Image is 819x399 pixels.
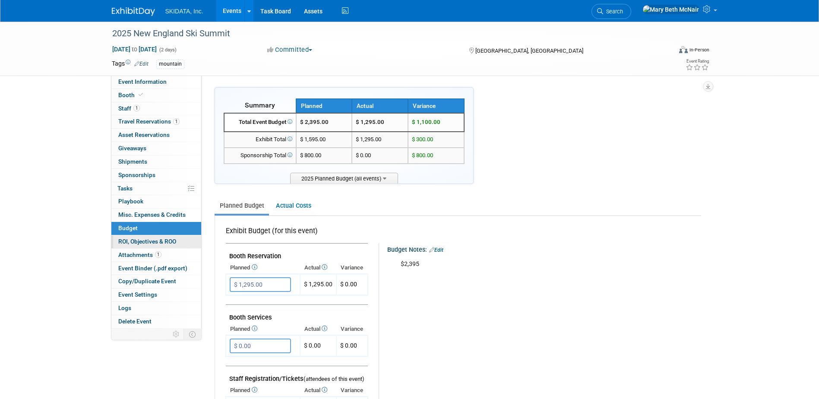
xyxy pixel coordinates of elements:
td: Booth Services [226,305,368,323]
th: Planned [226,262,300,274]
span: Copy/Duplicate Event [118,278,176,285]
span: Event Binder (.pdf export) [118,265,187,272]
th: Variance [336,262,368,274]
span: SKIDATA, Inc. [165,8,203,15]
button: Committed [264,45,316,54]
span: Sponsorships [118,171,155,178]
a: Logs [111,302,201,315]
span: Event Information [118,78,167,85]
div: Event Format [621,45,710,58]
span: (attendees of this event) [304,376,364,382]
th: Actual [300,262,336,274]
th: Actual [300,323,336,335]
td: $ 1,295.00 [352,113,408,132]
span: [GEOGRAPHIC_DATA], [GEOGRAPHIC_DATA] [475,47,583,54]
a: Playbook [111,195,201,208]
span: Playbook [118,198,143,205]
span: 2025 Planned Budget (all events) [290,173,398,184]
span: to [130,46,139,53]
td: Booth Reservation [226,244,368,262]
a: Delete Event [111,315,201,328]
span: 1 [133,105,140,111]
span: Attachments [118,251,161,258]
a: Search [591,4,631,19]
a: Event Settings [111,288,201,301]
td: Tags [112,59,149,69]
th: Planned [226,384,300,396]
span: $ 1,100.00 [412,119,440,125]
span: $ 0.00 [340,342,357,349]
span: Misc. Expenses & Credits [118,211,186,218]
img: ExhibitDay [112,7,155,16]
a: Budget [111,222,201,235]
span: Travel Reservations [118,118,180,125]
div: Exhibit Total [228,136,292,144]
td: $ 0.00 [300,336,336,357]
th: Actual [300,384,336,396]
span: Logs [118,304,131,311]
div: Exhibit Budget (for this event) [226,226,364,241]
a: Copy/Duplicate Event [111,275,201,288]
span: Delete Event [118,318,152,325]
div: mountain [156,60,184,69]
span: Event Settings [118,291,157,298]
th: Planned [226,323,300,335]
th: Planned [296,99,352,113]
div: Sponsorship Total [228,152,292,160]
span: Search [603,8,623,15]
div: In-Person [689,47,709,53]
div: Event Rating [686,59,709,63]
span: Budget [118,225,138,231]
a: Asset Reservations [111,129,201,142]
a: Sponsorships [111,169,201,182]
img: Mary Beth McNair [642,5,699,14]
th: Variance [408,99,464,113]
div: $2,395 [395,256,684,273]
a: Misc. Expenses & Credits [111,209,201,222]
a: Staff1 [111,102,201,115]
a: Travel Reservations1 [111,115,201,128]
span: $ 800.00 [300,152,321,158]
span: 1 [173,118,180,125]
span: Summary [245,101,275,109]
img: Format-Inperson.png [679,46,688,53]
a: Edit [429,247,443,253]
td: Personalize Event Tab Strip [169,329,184,340]
span: $ 300.00 [412,136,433,142]
span: (2 days) [158,47,177,53]
a: Event Information [111,76,201,89]
span: [DATE] [DATE] [112,45,157,53]
span: $ 2,395.00 [300,119,329,125]
td: Staff Registration/Tickets [226,366,368,385]
th: Variance [336,384,368,396]
span: Booth [118,92,145,98]
td: Toggle Event Tabs [183,329,201,340]
td: $ 1,295.00 [352,132,408,148]
span: $ 0.00 [340,281,357,288]
a: Giveaways [111,142,201,155]
div: 2025 New England Ski Summit [109,26,659,41]
span: Asset Reservations [118,131,170,138]
span: 1 [155,251,161,258]
span: $ 1,295.00 [304,281,332,288]
a: Tasks [111,182,201,195]
a: Event Binder (.pdf export) [111,262,201,275]
span: $ 800.00 [412,152,433,158]
i: Booth reservation complete [139,92,143,97]
div: Budget Notes: [387,243,700,254]
a: Shipments [111,155,201,168]
span: ROI, Objectives & ROO [118,238,176,245]
th: Variance [336,323,368,335]
a: Edit [134,61,149,67]
div: Total Event Budget [228,118,292,127]
a: Planned Budget [215,198,269,214]
span: Shipments [118,158,147,165]
a: ROI, Objectives & ROO [111,235,201,248]
span: Staff [118,105,140,112]
th: Actual [352,99,408,113]
a: Actual Costs [271,198,316,214]
td: $ 0.00 [352,148,408,164]
span: Tasks [117,185,133,192]
span: $ 1,595.00 [300,136,326,142]
a: Booth [111,89,201,102]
